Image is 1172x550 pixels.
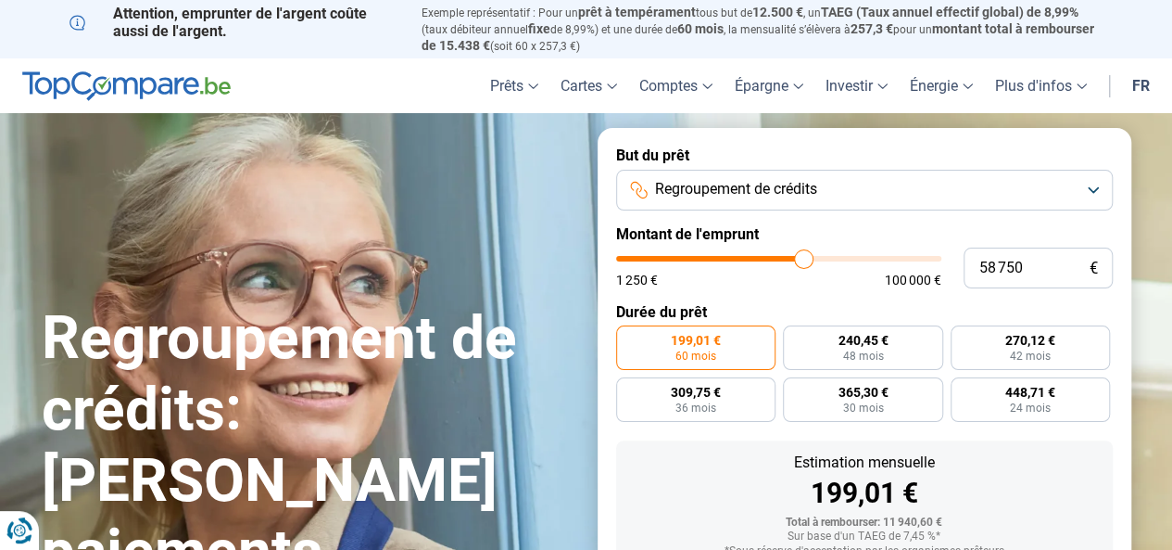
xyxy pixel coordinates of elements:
p: Exemple représentatif : Pour un tous but de , un (taux débiteur annuel de 8,99%) et une durée de ... [422,5,1103,54]
div: Sur base d'un TAEG de 7,45 %* [631,531,1098,544]
span: 42 mois [1010,351,1051,362]
label: But du prêt [616,147,1113,164]
span: fixe [528,21,550,36]
span: 48 mois [842,351,883,362]
div: Estimation mensuelle [631,455,1098,470]
span: 257,3 € [851,21,893,36]
div: Total à rembourser: 11 940,60 € [631,517,1098,530]
a: Prêts [479,58,549,113]
div: 199,01 € [631,480,1098,507]
span: Regroupement de crédits [655,179,817,199]
span: 199,01 € [671,334,721,347]
span: montant total à rembourser de 15.438 € [422,21,1094,53]
a: Plus d'infos [984,58,1098,113]
label: Montant de l'emprunt [616,225,1113,243]
button: Regroupement de crédits [616,170,1113,211]
span: € [1090,261,1098,276]
span: 1 250 € [616,274,658,287]
span: 270,12 € [1005,334,1055,347]
a: fr [1121,58,1161,113]
span: 60 mois [675,351,716,362]
span: 24 mois [1010,403,1051,414]
a: Cartes [549,58,628,113]
span: 12.500 € [752,5,803,19]
span: 100 000 € [885,274,941,287]
span: 30 mois [842,403,883,414]
a: Énergie [899,58,984,113]
a: Investir [814,58,899,113]
span: 448,71 € [1005,386,1055,399]
img: TopCompare [22,71,231,101]
span: 309,75 € [671,386,721,399]
a: Épargne [724,58,814,113]
span: 240,45 € [838,334,888,347]
a: Comptes [628,58,724,113]
span: 36 mois [675,403,716,414]
span: prêt à tempérament [578,5,696,19]
label: Durée du prêt [616,303,1113,321]
span: TAEG (Taux annuel effectif global) de 8,99% [821,5,1078,19]
span: 365,30 € [838,386,888,399]
p: Attention, emprunter de l'argent coûte aussi de l'argent. [69,5,399,40]
span: 60 mois [677,21,724,36]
